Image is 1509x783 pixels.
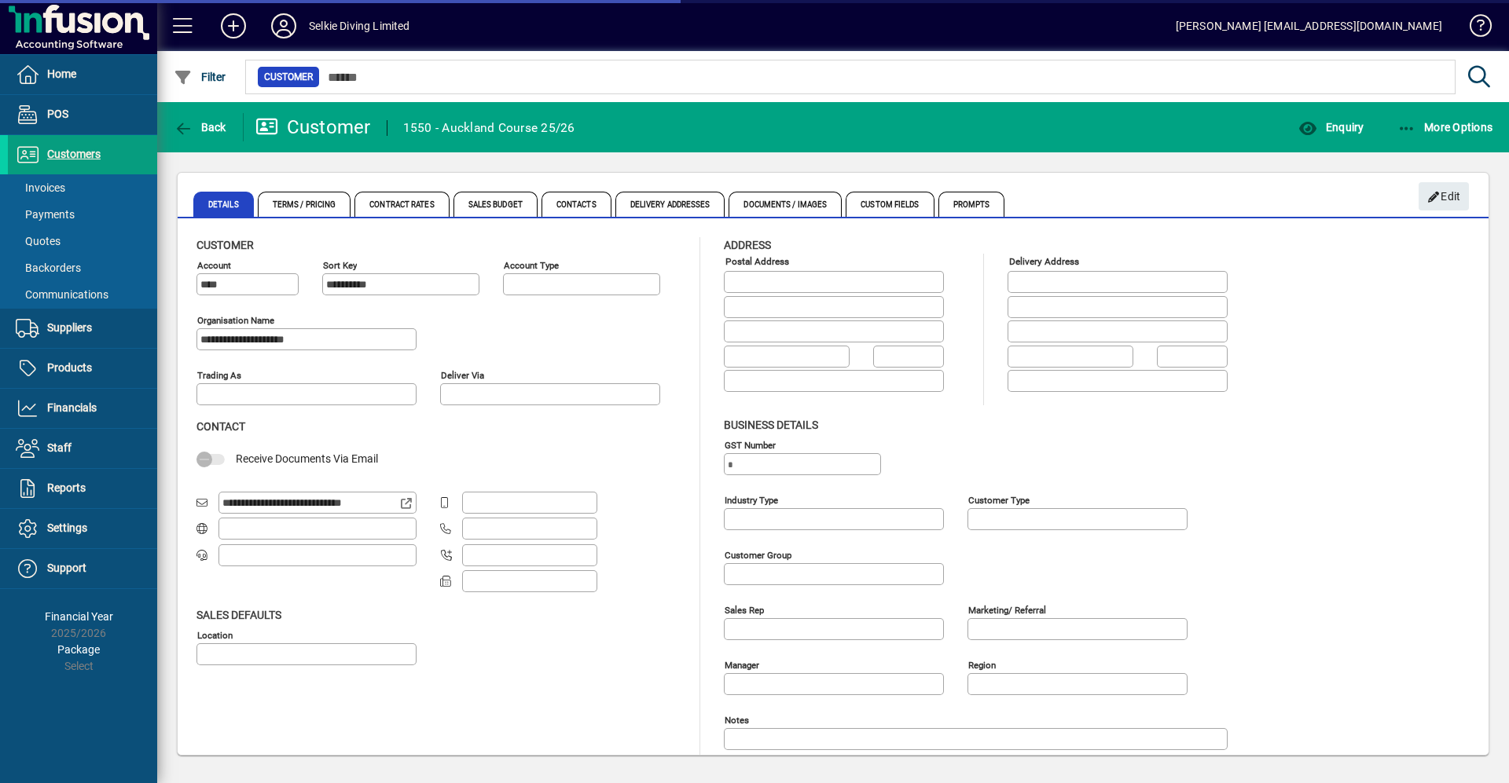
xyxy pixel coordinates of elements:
a: Backorders [8,254,157,281]
span: Contract Rates [354,192,449,217]
span: Prompts [938,192,1005,217]
mat-label: Region [968,659,996,670]
span: Custom Fields [846,192,934,217]
app-page-header-button: Back [157,113,244,141]
span: Payments [16,208,75,221]
span: Business details [724,419,818,431]
mat-label: Sort key [323,260,357,271]
a: Payments [8,201,157,228]
button: Profile [259,12,309,40]
a: Knowledge Base [1458,3,1489,54]
mat-label: Organisation name [197,315,274,326]
a: Products [8,349,157,388]
button: Back [170,113,230,141]
span: Package [57,643,100,656]
span: Customer [264,69,313,85]
span: Reports [47,481,86,494]
span: Delivery Addresses [615,192,725,217]
a: Home [8,55,157,94]
span: Terms / Pricing [258,192,351,217]
a: Reports [8,469,157,508]
a: Staff [8,429,157,468]
mat-label: Industry type [725,494,778,505]
div: 1550 - Auckland Course 25/26 [403,115,575,141]
span: Home [47,68,76,80]
span: POS [47,108,68,120]
span: Enquiry [1298,121,1364,134]
mat-label: Sales rep [725,604,764,615]
mat-label: Account [197,260,231,271]
mat-label: Account Type [504,260,559,271]
span: More Options [1397,121,1493,134]
mat-label: Location [197,629,233,640]
span: Financials [47,401,97,414]
mat-label: Customer type [968,494,1030,505]
span: Customers [47,148,101,160]
a: Quotes [8,228,157,254]
span: Documents / Images [729,192,842,217]
mat-label: Manager [725,659,759,670]
span: Address [724,239,771,251]
a: Invoices [8,174,157,201]
div: [PERSON_NAME] [EMAIL_ADDRESS][DOMAIN_NAME] [1176,13,1442,38]
a: Financials [8,389,157,428]
div: Selkie Diving Limited [309,13,410,38]
span: Support [47,562,86,574]
a: Support [8,549,157,588]
mat-label: Deliver via [441,370,484,381]
div: Customer [255,115,371,140]
button: Edit [1419,182,1469,210]
span: Suppliers [47,321,92,334]
span: Products [47,361,92,374]
span: Communications [16,288,108,301]
button: Add [208,12,259,40]
span: Back [174,121,226,134]
span: Sales defaults [196,609,281,621]
button: More Options [1393,113,1497,141]
span: Filter [174,71,226,83]
span: Quotes [16,235,61,247]
span: Backorders [16,262,81,274]
span: Customer [196,239,254,251]
span: Edit [1427,184,1461,210]
span: Sales Budget [453,192,538,217]
span: Financial Year [45,610,113,623]
span: Contacts [542,192,611,217]
mat-label: Marketing/ Referral [968,604,1046,615]
mat-label: Customer group [725,549,791,560]
a: Communications [8,281,157,308]
span: Invoices [16,181,65,194]
mat-label: Notes [725,714,749,725]
span: Contact [196,420,245,433]
span: Settings [47,521,87,534]
button: Filter [170,63,230,91]
span: Staff [47,441,72,454]
mat-label: GST Number [725,439,776,450]
a: Settings [8,509,157,548]
mat-label: Trading as [197,370,241,381]
button: Enquiry [1294,113,1368,141]
span: Receive Documents Via Email [236,452,378,465]
a: POS [8,95,157,134]
span: Details [193,192,254,217]
a: Suppliers [8,309,157,348]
